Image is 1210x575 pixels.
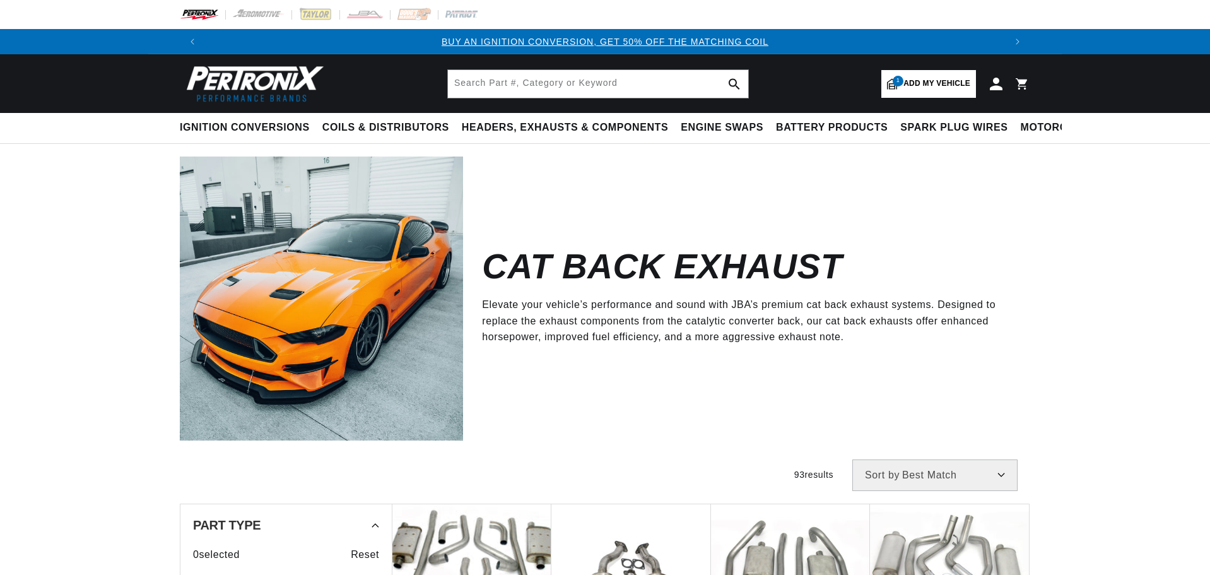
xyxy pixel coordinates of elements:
span: Add my vehicle [903,78,970,90]
a: 1Add my vehicle [881,70,976,98]
button: Translation missing: en.sections.announcements.previous_announcement [180,29,205,54]
h2: Cat Back Exhaust [482,252,842,282]
span: 93 results [794,470,833,480]
input: Search Part #, Category or Keyword [448,70,748,98]
img: Pertronix [180,62,325,105]
span: Ignition Conversions [180,121,310,134]
span: 1 [893,76,903,86]
span: Coils & Distributors [322,121,449,134]
slideshow-component: Translation missing: en.sections.announcements.announcement_bar [148,29,1062,54]
summary: Headers, Exhausts & Components [455,113,674,143]
summary: Coils & Distributors [316,113,455,143]
summary: Spark Plug Wires [894,113,1014,143]
a: BUY AN IGNITION CONVERSION, GET 50% OFF THE MATCHING COIL [442,37,768,47]
span: 0 selected [193,547,240,563]
span: Part Type [193,519,261,531]
span: Motorcycle [1021,121,1096,134]
span: Reset [351,547,379,563]
select: Sort by [852,459,1018,491]
span: Sort by [865,470,900,480]
button: Translation missing: en.sections.announcements.next_announcement [1005,29,1030,54]
summary: Battery Products [770,113,894,143]
div: Announcement [205,35,1005,49]
div: 1 of 3 [205,35,1005,49]
span: Engine Swaps [681,121,763,134]
span: Headers, Exhausts & Components [462,121,668,134]
summary: Motorcycle [1014,113,1102,143]
summary: Engine Swaps [674,113,770,143]
span: Battery Products [776,121,888,134]
summary: Ignition Conversions [180,113,316,143]
button: search button [720,70,748,98]
span: Spark Plug Wires [900,121,1007,134]
img: Cat Back Exhaust [180,157,463,440]
p: Elevate your vehicle’s performance and sound with JBA’s premium cat back exhaust systems. Designe... [482,297,1011,345]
